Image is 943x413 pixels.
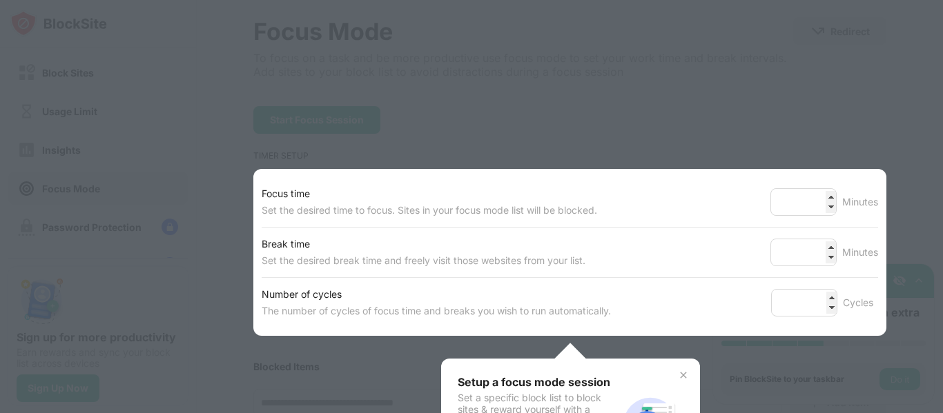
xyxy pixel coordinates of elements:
div: Minutes [842,244,878,261]
div: Set the desired break time and freely visit those websites from your list. [262,252,585,269]
div: Cycles [843,294,878,311]
div: Setup a focus mode session [458,375,617,389]
img: x-button.svg [678,370,689,381]
div: Break time [262,236,585,252]
div: Focus time [262,185,597,202]
div: The number of cycles of focus time and breaks you wish to run automatically. [262,303,611,319]
div: Set the desired time to focus. Sites in your focus mode list will be blocked. [262,202,597,219]
div: Number of cycles [262,286,611,303]
div: Minutes [842,194,878,210]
